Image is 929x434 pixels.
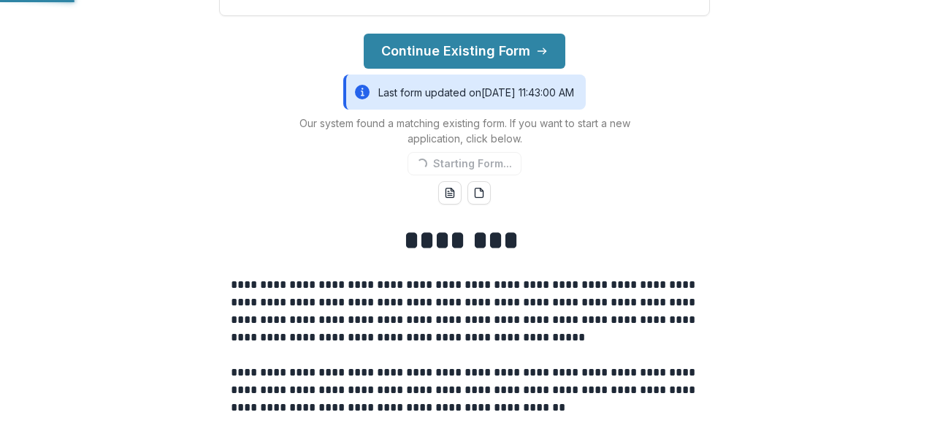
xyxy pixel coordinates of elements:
button: Starting Form... [408,152,521,175]
p: Our system found a matching existing form. If you want to start a new application, click below. [282,115,647,146]
button: word-download [438,181,462,205]
div: Last form updated on [DATE] 11:43:00 AM [343,75,586,110]
button: Continue Existing Form [364,34,565,69]
button: pdf-download [467,181,491,205]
